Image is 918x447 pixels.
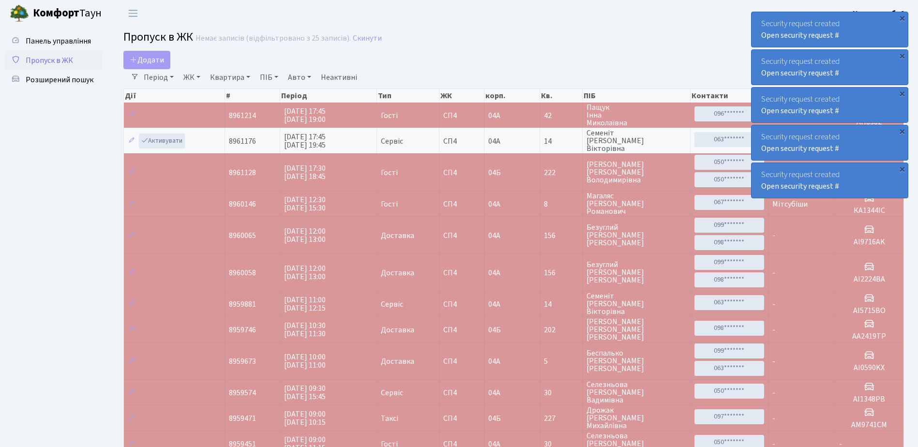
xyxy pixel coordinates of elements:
span: Семеніт [PERSON_NAME] Вікторівна [587,129,686,152]
span: Доставка [381,269,414,277]
div: Security request created [752,163,908,198]
span: 04А [488,299,500,310]
span: Семеніт [PERSON_NAME] Вікторівна [587,292,686,315]
span: - [772,325,775,335]
span: 156 [544,269,578,277]
span: СП4 [443,232,480,239]
th: ПІБ [583,89,690,103]
div: × [897,164,907,174]
span: 8 [544,200,578,208]
a: Додати [123,51,170,69]
span: [PERSON_NAME] [PERSON_NAME] [PERSON_NAME] [587,318,686,341]
a: Активувати [139,134,185,149]
img: logo.png [10,4,29,23]
span: [DATE] 10:00 [DATE] 11:00 [284,352,326,371]
span: Таксі [381,415,398,422]
span: СП4 [443,269,480,277]
span: 04Б [488,167,501,178]
span: - [772,268,775,278]
span: Пропуск в ЖК [123,29,193,45]
span: 156 [544,232,578,239]
div: Security request created [752,88,908,122]
span: СП4 [443,169,480,177]
span: [DATE] 12:00 [DATE] 13:00 [284,226,326,245]
span: Сервіс [381,389,403,397]
span: 8959746 [229,325,256,335]
span: 42 [544,112,578,119]
h5: AI1348РВ [839,395,899,404]
button: Переключити навігацію [121,5,145,21]
span: СП4 [443,200,480,208]
span: - [772,356,775,367]
span: Магаляс [PERSON_NAME] Романович [587,192,686,215]
div: Security request created [752,125,908,160]
span: 8961128 [229,167,256,178]
th: Кв. [540,89,583,103]
span: 222 [544,169,578,177]
div: × [897,13,907,23]
a: Панель управління [5,31,102,51]
th: Контакти [691,89,768,103]
th: Тип [377,89,439,103]
span: Розширений пошук [26,74,93,85]
a: Період [140,69,178,86]
span: Таун [33,5,102,22]
span: Додати [130,55,164,65]
span: 8961176 [229,136,256,147]
span: [DATE] 12:00 [DATE] 13:00 [284,263,326,282]
th: корп. [484,89,540,103]
span: Доставка [381,326,414,334]
b: Консьєрж б. 4. [853,8,906,19]
span: 04А [488,230,500,241]
span: 04А [488,268,500,278]
a: Open security request # [761,181,839,192]
span: 227 [544,415,578,422]
a: ПІБ [256,69,282,86]
span: 5 [544,358,578,365]
div: Security request created [752,50,908,85]
span: 8961214 [229,110,256,121]
div: × [897,89,907,98]
span: СП4 [443,300,480,308]
span: Доставка [381,358,414,365]
div: × [897,51,907,60]
span: Пащук Інна Миколаївна [587,104,686,127]
span: Гості [381,169,398,177]
th: # [225,89,280,103]
span: Панель управління [26,36,91,46]
span: [DATE] 17:30 [DATE] 18:45 [284,163,326,182]
span: Селезньова [PERSON_NAME] Вадимівна [587,381,686,404]
span: 8959881 [229,299,256,310]
th: Дії [124,89,225,103]
span: 04А [488,356,500,367]
span: Гості [381,200,398,208]
span: Безуглий [PERSON_NAME] [PERSON_NAME] [587,223,686,247]
span: СП4 [443,389,480,397]
span: - [772,299,775,310]
span: 04А [488,136,500,147]
h5: АІ5715ВО [839,306,899,315]
span: 8960065 [229,230,256,241]
a: Open security request # [761,30,839,41]
div: Немає записів (відфільтровано з 25 записів). [196,34,351,43]
a: Open security request # [761,68,839,78]
span: 8959574 [229,387,256,398]
a: Open security request # [761,105,839,116]
h5: AI2224BA [839,275,899,284]
span: Пропуск в ЖК [26,55,73,66]
div: × [897,126,907,136]
span: [DATE] 09:00 [DATE] 10:15 [284,409,326,428]
a: Неактивні [317,69,361,86]
a: Розширений пошук [5,70,102,89]
a: Квартира [206,69,254,86]
span: Дрожак [PERSON_NAME] Михайлівна [587,406,686,430]
span: СП4 [443,137,480,145]
span: 14 [544,300,578,308]
th: Період [280,89,377,103]
span: 04А [488,110,500,121]
th: ЖК [439,89,484,103]
span: Гості [381,112,398,119]
h5: AI0590KX [839,363,899,372]
span: Сервіс [381,137,403,145]
span: [DATE] 09:30 [DATE] 15:45 [284,383,326,402]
